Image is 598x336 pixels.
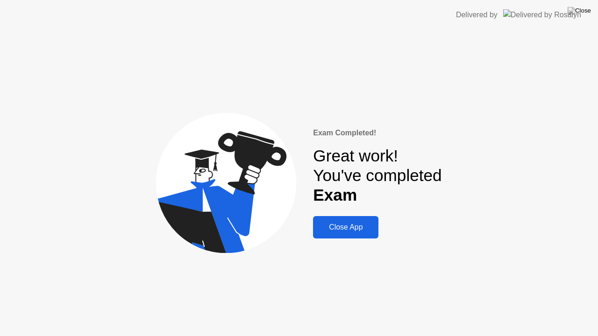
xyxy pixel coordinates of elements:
[503,9,581,20] img: Delivered by Rosalyn
[313,146,441,205] div: Great work! You've completed
[313,186,357,204] b: Exam
[316,223,376,231] div: Close App
[456,9,498,21] div: Delivered by
[313,127,441,139] div: Exam Completed!
[313,216,378,238] button: Close App
[568,7,591,14] img: Close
